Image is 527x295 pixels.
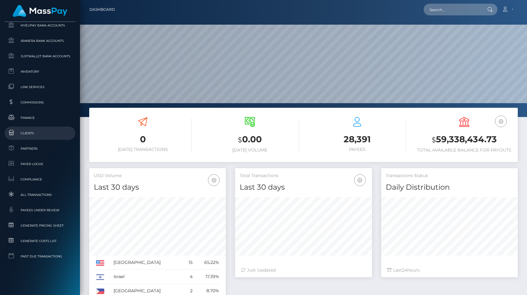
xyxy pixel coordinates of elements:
[195,270,222,284] td: 17.39%
[94,182,221,193] h4: Last 30 days
[96,274,104,280] img: IL.png
[308,147,406,152] h6: Payees
[7,145,73,152] span: Partners
[5,250,75,263] a: Past Due Transactions
[7,83,73,91] span: Link Services
[5,204,75,217] a: Payees under Review
[7,207,73,214] span: Payees under Review
[5,34,75,47] a: Ibanera Bank Accounts
[7,191,73,198] span: All Transactions
[111,256,183,270] td: [GEOGRAPHIC_DATA]
[240,173,367,179] h5: Total Transactions
[7,68,73,75] span: Inventory
[5,50,75,63] a: JustWallet Bank Accounts
[5,96,75,109] a: Commissions
[195,256,222,270] td: 65.22%
[5,234,75,248] a: Generate Costs List
[424,4,481,15] input: Search...
[7,99,73,106] span: Commissions
[201,133,299,146] h3: 0.00
[386,173,513,179] h5: Transactions Status
[183,270,195,284] td: 4
[7,160,73,168] span: Payer Logos
[94,173,221,179] h5: USD Volume
[111,270,183,284] td: Israel
[415,133,513,146] h3: 59,338,434.73
[7,237,73,244] span: Generate Costs List
[241,267,365,273] div: Just Updated
[7,253,73,260] span: Past Due Transactions
[5,219,75,232] a: Generate Pricing Sheet
[240,182,367,193] h4: Last 30 days
[308,133,406,145] h3: 28,391
[201,147,299,153] h6: [DATE] Volume
[7,114,73,121] span: Finance
[387,267,512,273] div: Last hours
[90,3,115,16] a: Dashboard
[94,133,192,145] h3: 0
[238,135,242,144] small: $
[7,37,73,44] span: Ibanera Bank Accounts
[5,111,75,124] a: Finance
[7,222,73,229] span: Generate Pricing Sheet
[5,80,75,94] a: Link Services
[402,267,407,273] span: 24
[5,142,75,155] a: Partners
[7,53,73,60] span: JustWallet Bank Accounts
[7,176,73,183] span: Compliance
[432,135,436,144] small: $
[13,5,67,17] img: MassPay Logo
[5,173,75,186] a: Compliance
[5,157,75,171] a: Payer Logos
[7,22,73,29] span: MyEUPay Bank Accounts
[5,19,75,32] a: MyEUPay Bank Accounts
[94,147,192,152] h6: [DATE] Transactions
[96,289,104,294] img: PH.png
[386,182,513,193] h4: Daily Distribution
[5,65,75,78] a: Inventory
[415,147,513,153] h6: Total Available Balance for Payouts
[96,260,104,266] img: US.png
[5,127,75,140] a: Clients
[5,188,75,201] a: All Transactions
[183,256,195,270] td: 15
[7,130,73,137] span: Clients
